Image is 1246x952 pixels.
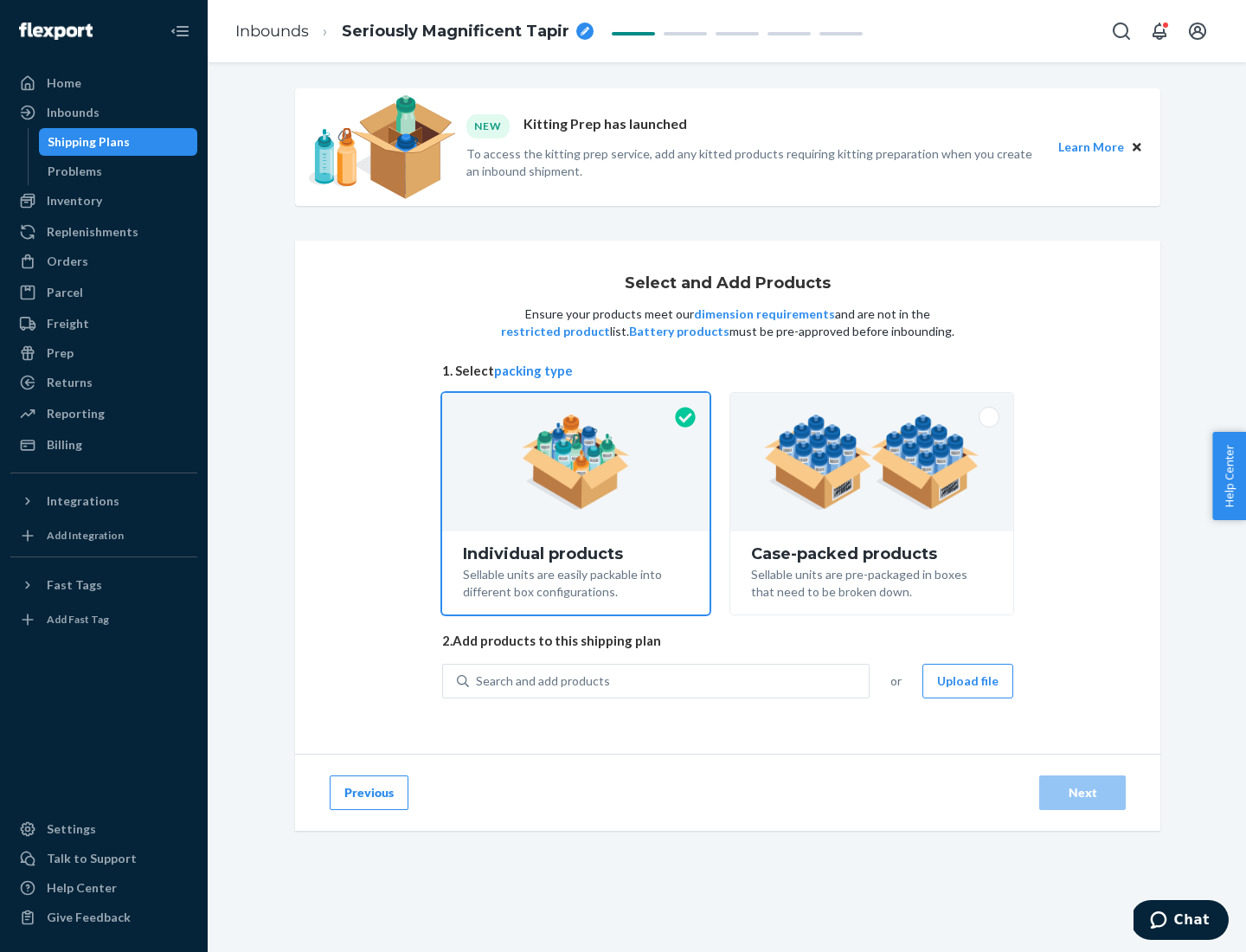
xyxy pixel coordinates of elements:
[751,545,992,563] div: Case-packed products
[47,492,119,510] div: Integrations
[47,104,100,121] div: Inbounds
[39,128,198,156] a: Shipping Plans
[629,323,729,340] button: Battery products
[163,14,197,48] button: Close Navigation
[1054,784,1111,801] div: Next
[1058,138,1124,157] button: Learn More
[10,99,197,126] a: Inbounds
[501,323,610,340] button: restricted product
[1180,14,1215,48] button: Open account menu
[47,576,102,594] div: Fast Tags
[522,415,630,510] img: individual-pack.facf35554cb0f1810c75b2bd6df2d64e.png
[10,874,197,902] a: Help Center
[47,344,74,362] div: Prep
[47,315,89,332] div: Freight
[10,369,197,396] a: Returns
[330,775,408,810] button: Previous
[10,279,197,306] a: Parcel
[523,114,687,138] p: Kitting Prep has launched
[1212,432,1246,520] button: Help Center
[47,374,93,391] div: Returns
[442,632,1013,650] span: 2. Add products to this shipping plan
[47,405,105,422] div: Reporting
[47,223,138,241] div: Replenishments
[47,612,109,627] div: Add Fast Tag
[10,571,197,599] button: Fast Tags
[47,909,131,926] div: Give Feedback
[10,339,197,367] a: Prep
[47,436,82,453] div: Billing
[47,879,117,897] div: Help Center
[342,21,569,43] span: Seriously Magnificent Tapir
[10,218,197,246] a: Replenishments
[1039,775,1126,810] button: Next
[499,306,956,340] p: Ensure your products meet our and are not in the list. must be pre-approved before inbounding.
[463,545,689,563] div: Individual products
[47,820,96,838] div: Settings
[1134,900,1229,943] iframe: Opens a widget where you can chat to one of our agents
[10,310,197,338] a: Freight
[48,133,130,151] div: Shipping Plans
[235,22,309,41] a: Inbounds
[10,904,197,931] button: Give Feedback
[1127,138,1146,157] button: Close
[10,431,197,459] a: Billing
[10,187,197,215] a: Inventory
[10,815,197,843] a: Settings
[476,672,610,690] div: Search and add products
[10,69,197,97] a: Home
[751,563,992,601] div: Sellable units are pre-packaged in boxes that need to be broken down.
[39,158,198,185] a: Problems
[694,306,835,323] button: dimension requirements
[10,487,197,515] button: Integrations
[222,6,607,57] ol: breadcrumbs
[890,672,902,690] span: or
[47,192,102,209] div: Inventory
[48,163,102,180] div: Problems
[625,275,831,293] h1: Select and Add Products
[47,850,137,867] div: Talk to Support
[1142,14,1177,48] button: Open notifications
[922,664,1013,698] button: Upload file
[10,606,197,634] a: Add Fast Tag
[10,522,197,550] a: Add Integration
[442,362,1013,380] span: 1. Select
[494,362,573,380] button: packing type
[466,145,1043,180] p: To access the kitting prep service, add any kitted products requiring kitting preparation when yo...
[1104,14,1139,48] button: Open Search Box
[47,253,88,270] div: Orders
[10,845,197,872] button: Talk to Support
[463,563,689,601] div: Sellable units are easily packable into different box configurations.
[10,248,197,275] a: Orders
[764,415,979,510] img: case-pack.59cecea509d18c883b923b81aeac6d0b.png
[47,528,124,543] div: Add Integration
[466,114,510,138] div: NEW
[10,400,197,428] a: Reporting
[47,284,83,301] div: Parcel
[19,23,93,40] img: Flexport logo
[47,74,81,92] div: Home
